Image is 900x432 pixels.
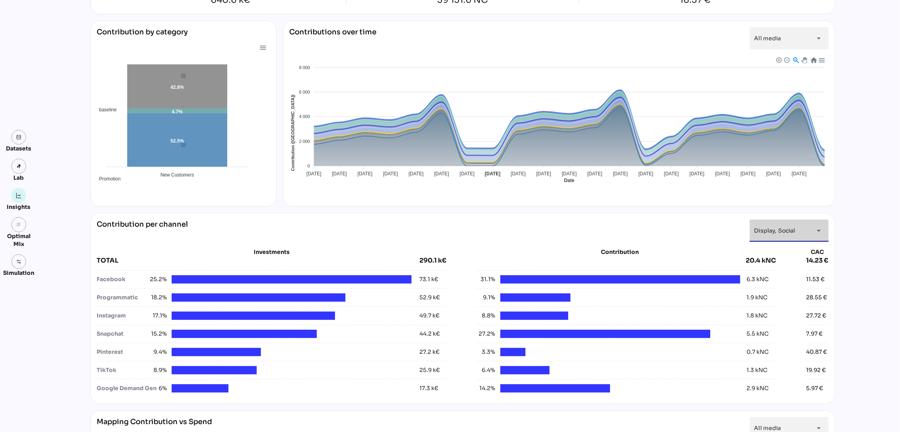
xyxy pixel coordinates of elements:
[332,171,347,177] tspan: [DATE]
[791,171,806,177] tspan: [DATE]
[290,94,295,171] text: Contribution ([GEOGRAPHIC_DATA])
[357,171,372,177] tspan: [DATE]
[97,293,148,302] div: Programmatic
[564,178,574,183] text: Date
[16,193,22,198] img: graph.svg
[806,348,827,356] div: 40.87 €
[818,56,824,63] div: Menu
[776,57,781,62] div: Zoom In
[747,275,769,284] div: 6.3 kNC
[93,107,117,113] span: baseline
[299,114,310,119] tspan: 4 000
[419,384,438,393] div: 17.3 k€
[806,384,823,393] div: 5.97 €
[419,366,440,374] div: 25.9 k€
[307,163,310,168] tspan: 0
[754,227,795,234] span: Display, Social
[477,348,496,356] span: 3.3%
[511,171,526,177] tspan: [DATE]
[587,171,602,177] tspan: [DATE]
[485,171,500,177] tspan: [DATE]
[419,256,446,265] div: 290.1 k€
[97,348,148,356] div: Pinterest
[419,312,440,320] div: 49.7 k€
[747,348,769,356] div: 0.7 kNC
[97,248,447,256] div: Investments
[419,293,440,302] div: 52.9 k€
[16,222,22,227] i: grain
[97,27,270,43] div: Contribution by category
[814,34,824,43] i: arrow_drop_down
[766,171,781,177] tspan: [DATE]
[97,256,420,265] div: TOTAL
[16,163,22,169] img: lab.svg
[299,139,310,144] tspan: 2 000
[477,312,496,320] span: 8.8%
[93,176,121,182] span: Promotion
[148,384,167,393] span: 6%
[148,293,167,302] span: 18.2%
[754,424,781,432] span: All media
[638,171,653,177] tspan: [DATE]
[6,145,32,152] div: Datasets
[561,171,576,177] tspan: [DATE]
[3,269,34,277] div: Simulation
[16,259,22,265] img: settings.svg
[148,348,167,356] span: 9.4%
[299,65,310,70] tspan: 8 000
[747,330,769,338] div: 5.5 kNC
[806,330,823,338] div: 7.97 €
[747,384,769,393] div: 2.9 kNC
[806,256,828,265] div: 14.23 €
[477,275,496,284] span: 31.1%
[148,366,167,374] span: 8.9%
[148,312,167,320] span: 17.1%
[747,312,767,320] div: 1.8 kNC
[801,57,806,62] div: Panning
[306,171,321,177] tspan: [DATE]
[459,171,474,177] tspan: [DATE]
[408,171,423,177] tspan: [DATE]
[613,171,628,177] tspan: [DATE]
[477,293,496,302] span: 9.1%
[536,171,551,177] tspan: [DATE]
[477,330,496,338] span: 27.2%
[148,275,167,284] span: 25.2%
[148,330,167,338] span: 15.2%
[97,312,148,320] div: Instagram
[97,384,148,393] div: Google Demand Gen
[664,171,679,177] tspan: [DATE]
[290,27,377,49] div: Contributions over time
[746,256,776,265] div: 20.4 kNC
[814,226,824,235] i: arrow_drop_down
[383,171,398,177] tspan: [DATE]
[7,203,31,211] div: Insights
[477,366,496,374] span: 6.4%
[806,293,827,302] div: 28.55 €
[806,312,826,320] div: 27.72 €
[16,135,22,140] img: data.svg
[97,330,148,338] div: Snapchat
[97,220,188,242] div: Contribution per channel
[419,330,440,338] div: 44.2 k€
[419,275,438,284] div: 73.1 k€
[806,366,826,374] div: 19.92 €
[747,366,767,374] div: 1.3 kNC
[689,171,704,177] tspan: [DATE]
[810,56,816,63] div: Reset Zoom
[792,56,799,63] div: Selection Zoom
[10,174,28,182] div: Lab
[784,57,789,62] div: Zoom Out
[419,348,440,356] div: 27.2 k€
[806,275,825,284] div: 11.53 €
[3,232,34,248] div: Optimal Mix
[97,366,148,374] div: TikTok
[747,293,767,302] div: 1.9 kNC
[806,248,828,256] div: CAC
[97,275,148,284] div: Facebook
[434,171,449,177] tspan: [DATE]
[740,171,755,177] tspan: [DATE]
[160,172,194,178] tspan: New Customers
[299,90,310,94] tspan: 6 000
[477,384,496,393] span: 14.2%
